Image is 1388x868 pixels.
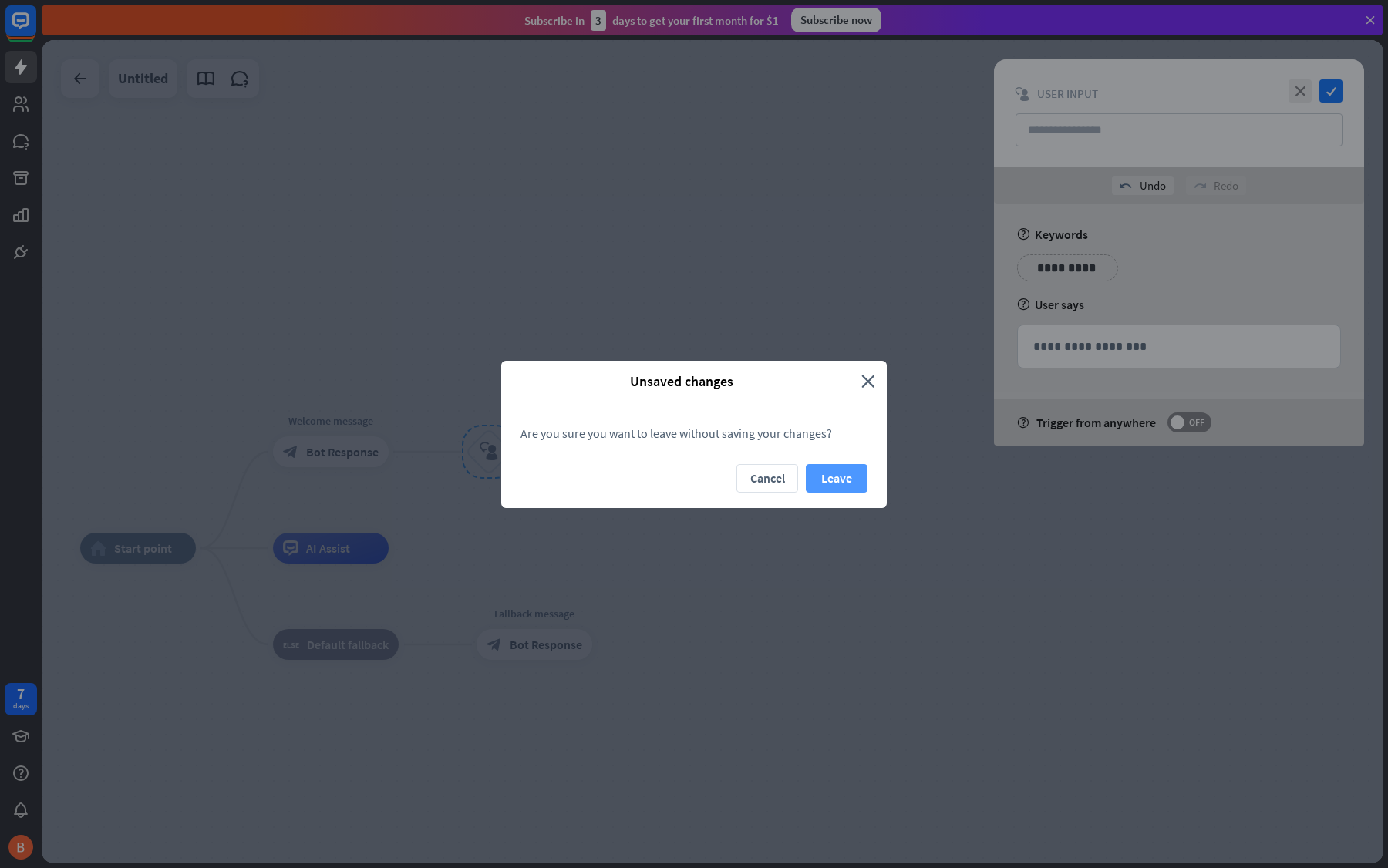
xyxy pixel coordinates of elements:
[12,6,59,52] button: Open LiveChat chat widget
[513,372,850,390] span: Unsaved changes
[520,426,832,441] span: Are you sure you want to leave without saving your changes?
[736,464,798,493] button: Cancel
[861,372,875,390] i: close
[806,464,867,493] button: Leave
